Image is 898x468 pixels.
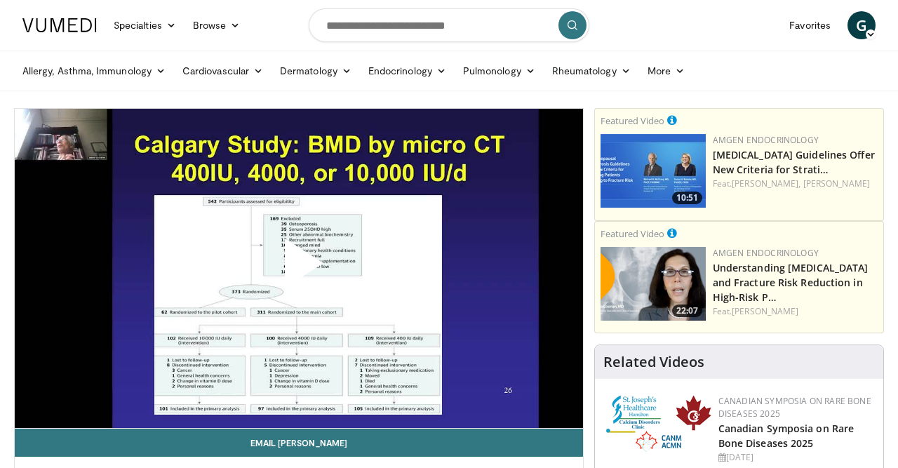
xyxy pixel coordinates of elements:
[606,395,711,452] img: 59b7dea3-8883-45d6-a110-d30c6cb0f321.png.150x105_q85_autocrop_double_scale_upscale_version-0.2.png
[713,178,878,190] div: Feat.
[360,57,455,85] a: Endocrinology
[718,395,871,420] a: Canadian Symposia on Rare Bone Diseases 2025
[803,178,870,189] a: [PERSON_NAME]
[14,57,174,85] a: Allergy, Asthma, Immunology
[672,192,702,204] span: 10:51
[601,134,706,208] a: 10:51
[732,305,798,317] a: [PERSON_NAME]
[601,134,706,208] img: 7b525459-078d-43af-84f9-5c25155c8fbb.png.150x105_q85_crop-smart_upscale.jpg
[455,57,544,85] a: Pulmonology
[639,57,693,85] a: More
[601,227,664,240] small: Featured Video
[185,11,249,39] a: Browse
[718,451,872,464] div: [DATE]
[272,57,360,85] a: Dermatology
[713,148,875,176] a: [MEDICAL_DATA] Guidelines Offer New Criteria for Strati…
[309,8,589,42] input: Search topics, interventions
[713,247,819,259] a: Amgen Endocrinology
[672,305,702,317] span: 22:07
[713,261,869,304] a: Understanding [MEDICAL_DATA] and Fracture Risk Reduction in High-Risk P…
[15,109,583,429] video-js: Video Player
[174,57,272,85] a: Cardiovascular
[601,114,664,127] small: Featured Video
[601,247,706,321] img: c9a25db3-4db0-49e1-a46f-17b5c91d58a1.png.150x105_q85_crop-smart_upscale.png
[15,429,583,457] a: Email [PERSON_NAME]
[718,422,855,450] a: Canadian Symposia on Rare Bone Diseases 2025
[544,57,639,85] a: Rheumatology
[173,200,425,337] button: Play Video
[105,11,185,39] a: Specialties
[847,11,876,39] a: G
[603,354,704,370] h4: Related Videos
[732,178,800,189] a: [PERSON_NAME],
[22,18,97,32] img: VuMedi Logo
[601,247,706,321] a: 22:07
[713,305,878,318] div: Feat.
[781,11,839,39] a: Favorites
[713,134,819,146] a: Amgen Endocrinology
